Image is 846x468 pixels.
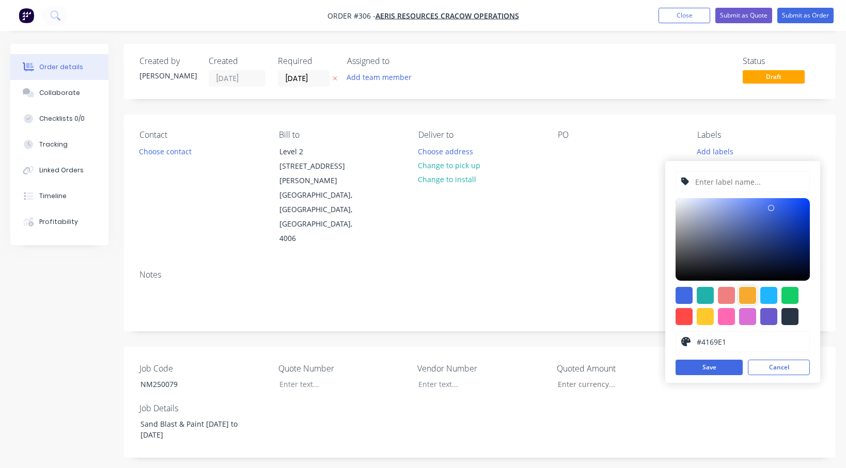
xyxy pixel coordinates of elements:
div: Created by [139,56,196,66]
div: PO [558,130,681,140]
span: Order #306 - [327,11,375,21]
label: Quoted Amount [557,362,686,375]
div: #ff4949 [676,308,693,325]
button: Add team member [341,70,417,84]
button: Linked Orders [10,157,108,183]
button: Add team member [347,70,417,84]
button: Submit as Order [777,8,834,23]
button: Order details [10,54,108,80]
label: Job Code [139,362,269,375]
a: Aeris Resources Cracow Operations [375,11,519,21]
div: Level 2 [STREET_ADDRESS][PERSON_NAME][GEOGRAPHIC_DATA], [GEOGRAPHIC_DATA], [GEOGRAPHIC_DATA], 4006 [271,144,374,246]
div: Level 2 [STREET_ADDRESS][PERSON_NAME] [279,144,365,188]
button: Choose contact [134,144,197,158]
div: Required [278,56,335,66]
div: Created [209,56,265,66]
button: Change to pick up [413,158,486,172]
div: Status [743,56,820,66]
div: Bill to [279,130,402,140]
label: Vendor Number [417,362,546,375]
div: Deliver to [418,130,541,140]
div: Labels [697,130,820,140]
input: Enter currency... [549,377,685,392]
div: Checklists 0/0 [39,114,85,123]
div: Sand Blast & Paint [DATE] to [DATE] [132,416,261,442]
div: Profitability [39,217,78,227]
button: Save [676,360,743,375]
button: Add labels [692,144,739,158]
div: Assigned to [347,56,450,66]
button: Checklists 0/0 [10,106,108,132]
div: #ff69b4 [718,308,735,325]
div: Timeline [39,191,67,201]
div: Order details [39,62,83,72]
button: Change to install [413,172,482,186]
div: #1fb6ff [760,287,777,304]
button: Timeline [10,183,108,209]
button: Submit as Quote [715,8,772,23]
div: #ffc82c [697,308,714,325]
label: Quote Number [278,362,408,375]
label: Job Details [139,402,269,414]
button: Cancel [748,360,810,375]
div: Notes [139,270,820,280]
button: Tracking [10,132,108,157]
div: #f08080 [718,287,735,304]
button: Close [659,8,710,23]
input: Enter label name... [694,172,804,191]
div: #13ce66 [781,287,798,304]
div: #6a5acd [760,308,777,325]
div: Linked Orders [39,166,84,175]
button: Profitability [10,209,108,235]
div: #273444 [781,308,798,325]
button: Choose address [413,144,479,158]
div: [PERSON_NAME] [139,70,196,81]
div: #da70d6 [739,308,756,325]
div: Contact [139,130,262,140]
img: Factory [19,8,34,23]
div: NM250079 [132,377,261,392]
button: Collaborate [10,80,108,106]
div: [GEOGRAPHIC_DATA], [GEOGRAPHIC_DATA], [GEOGRAPHIC_DATA], 4006 [279,188,365,246]
div: #20b2aa [697,287,714,304]
div: Tracking [39,140,68,149]
div: Collaborate [39,88,80,98]
span: Draft [743,70,805,83]
div: #f6ab2f [739,287,756,304]
div: #4169e1 [676,287,693,304]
